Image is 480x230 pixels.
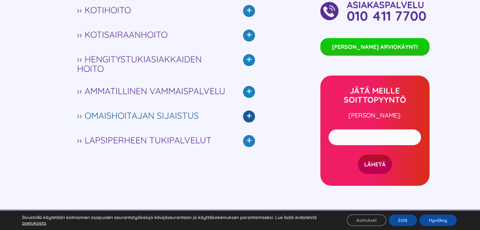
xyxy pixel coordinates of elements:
[320,38,430,56] a: [PERSON_NAME] ARVIOKÄYNTI
[77,135,229,145] span: ›› LAPSIPERHEEN TUKIPALVELUT
[419,215,457,226] button: Hyväksy
[389,215,417,226] button: Estä
[323,111,426,120] p: [PERSON_NAME]:
[77,55,229,73] span: ›› HENGITYSTUKIASIAKKAIDEN HOITO
[77,129,255,153] a: ›› LAPSIPERHEEN TUKIPALVELUT
[22,215,331,226] p: Sivustolla käytetään kolmannen osapuolen seurantatyökaluja kävijäseurantaan ja käyttäkokemuksen p...
[22,220,46,226] button: asetuksista
[347,215,386,226] button: Asetukset
[332,43,418,51] span: [PERSON_NAME] ARVIOKÄYNTI
[77,48,255,80] a: ›› HENGITYSTUKIASIAKKAIDEN HOITO
[329,126,421,174] form: Yhteydenottolomake
[77,104,255,129] a: ›› OMAISHOITAJAN SIJAISTUS
[77,23,255,48] a: ›› KOTISAIRAANHOITO
[77,86,229,96] span: ›› AMMATILLINEN VAMMAISPALVELU
[77,30,229,39] span: ›› KOTISAIRAANHOITO
[358,155,392,174] input: LÄHETÄ
[77,111,229,120] span: ›› OMAISHOITAJAN SIJAISTUS
[344,85,406,105] strong: JÄTÄ MEILLE SOITTOPYYNTÖ
[77,80,255,104] a: ›› AMMATILLINEN VAMMAISPALVELU
[77,5,229,15] span: ›› KOTIHOITO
